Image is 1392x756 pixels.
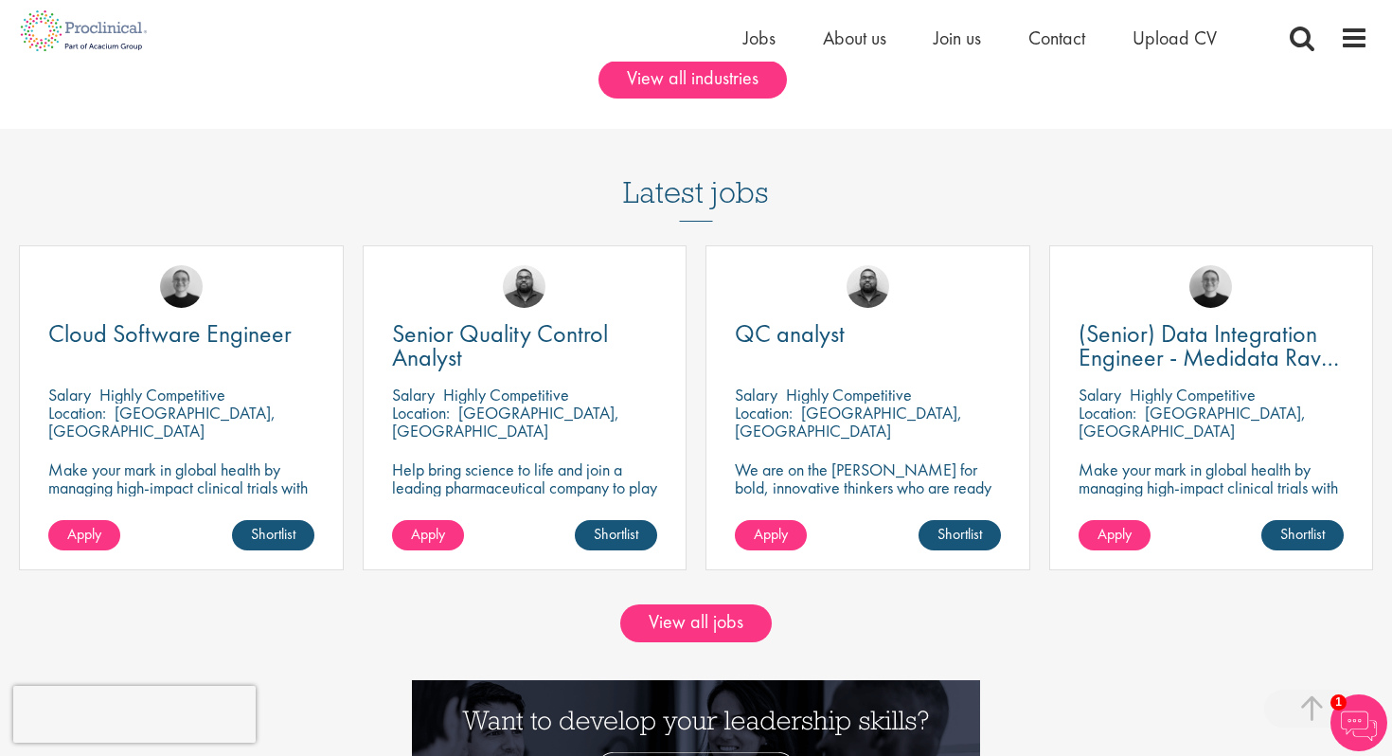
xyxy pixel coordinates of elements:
img: Emma Pretorious [1189,265,1232,308]
span: Salary [392,384,435,405]
span: Senior Quality Control Analyst [392,317,608,373]
a: Join us [934,26,981,50]
p: Highly Competitive [1130,384,1256,405]
a: About us [823,26,886,50]
iframe: reCAPTCHA [13,686,256,743]
span: Salary [1079,384,1121,405]
img: Ashley Bennett [847,265,889,308]
span: Location: [392,402,450,423]
a: Apply [392,520,464,550]
a: Shortlist [919,520,1001,550]
p: Make your mark in global health by managing high-impact clinical trials with a leading CRO. [1079,460,1345,514]
p: Highly Competitive [786,384,912,405]
span: Apply [411,524,445,544]
span: QC analyst [735,317,845,350]
a: Senior Quality Control Analyst [392,322,658,369]
span: Location: [735,402,793,423]
a: QC analyst [735,322,1001,346]
a: View all industries [598,61,787,99]
h3: Latest jobs [623,129,769,222]
a: Apply [1079,520,1151,550]
a: Apply [48,520,120,550]
a: Jobs [743,26,776,50]
p: [GEOGRAPHIC_DATA], [GEOGRAPHIC_DATA] [392,402,619,441]
span: Location: [48,402,106,423]
p: Make your mark in global health by managing high-impact clinical trials with a leading CRO. [48,460,314,514]
p: [GEOGRAPHIC_DATA], [GEOGRAPHIC_DATA] [48,402,276,441]
a: Contact [1028,26,1085,50]
span: Salary [735,384,777,405]
span: Apply [67,524,101,544]
span: Location: [1079,402,1136,423]
p: Highly Competitive [443,384,569,405]
a: Apply [735,520,807,550]
span: Salary [48,384,91,405]
a: Shortlist [1261,520,1344,550]
span: Apply [754,524,788,544]
p: [GEOGRAPHIC_DATA], [GEOGRAPHIC_DATA] [1079,402,1306,441]
p: We are on the [PERSON_NAME] for bold, innovative thinkers who are ready to help push the boundari... [735,460,1001,550]
img: Chatbot [1330,694,1387,751]
p: Help bring science to life and join a leading pharmaceutical company to play a key role in delive... [392,460,658,550]
a: Shortlist [232,520,314,550]
a: Cloud Software Engineer [48,322,314,346]
span: Apply [1098,524,1132,544]
a: View all jobs [620,604,772,642]
img: Emma Pretorious [160,265,203,308]
span: 1 [1330,694,1347,711]
a: Want to develop your leadership skills? See our Leadership Resources [412,729,980,748]
p: [GEOGRAPHIC_DATA], [GEOGRAPHIC_DATA] [735,402,962,441]
a: Upload CV [1133,26,1217,50]
span: Cloud Software Engineer [48,317,292,350]
a: (Senior) Data Integration Engineer - Medidata Rave Specialized [1079,322,1345,369]
img: Ashley Bennett [503,265,545,308]
span: (Senior) Data Integration Engineer - Medidata Rave Specialized [1079,317,1339,397]
a: Shortlist [575,520,657,550]
p: Highly Competitive [99,384,225,405]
